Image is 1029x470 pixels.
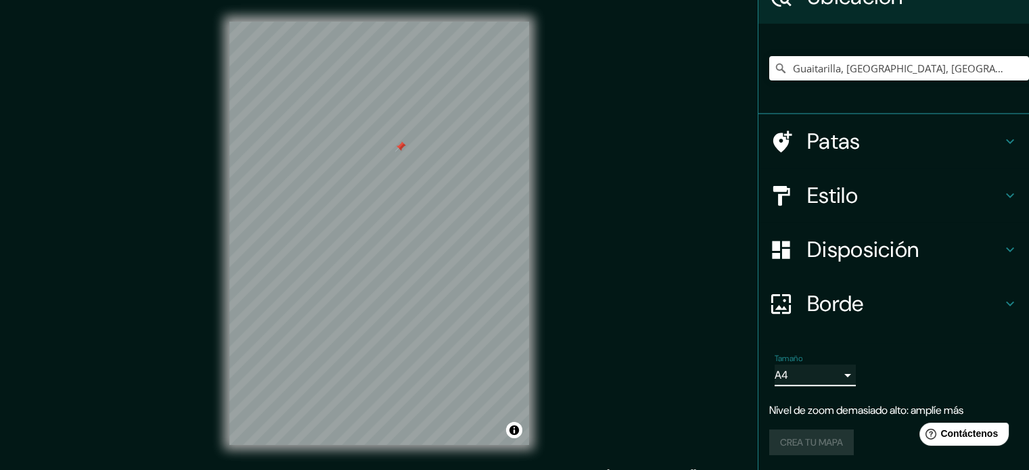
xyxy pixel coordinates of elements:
[807,235,919,264] font: Disposición
[807,181,858,210] font: Estilo
[775,353,802,364] font: Tamaño
[807,289,864,318] font: Borde
[807,127,861,156] font: Patas
[506,422,522,438] button: Activar o desactivar atribución
[909,417,1014,455] iframe: Lanzador de widgets de ayuda
[769,403,963,417] font: Nivel de zoom demasiado alto: amplíe más
[775,365,856,386] div: A4
[758,277,1029,331] div: Borde
[758,168,1029,222] div: Estilo
[758,222,1029,277] div: Disposición
[775,368,788,382] font: A4
[769,56,1029,80] input: Elige tu ciudad o zona
[229,22,529,445] canvas: Mapa
[758,114,1029,168] div: Patas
